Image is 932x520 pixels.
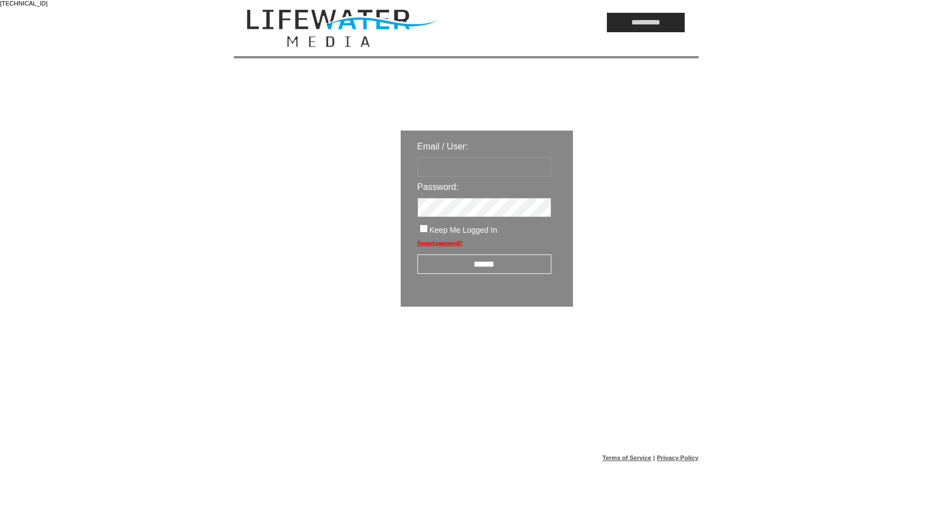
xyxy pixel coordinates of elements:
[430,226,497,234] span: Keep Me Logged In
[657,454,699,461] a: Privacy Policy
[605,334,661,348] img: transparent.png
[602,454,651,461] a: Terms of Service
[417,182,459,192] span: Password:
[417,142,469,151] span: Email / User:
[417,240,462,246] a: Forgot password?
[653,454,655,461] span: |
